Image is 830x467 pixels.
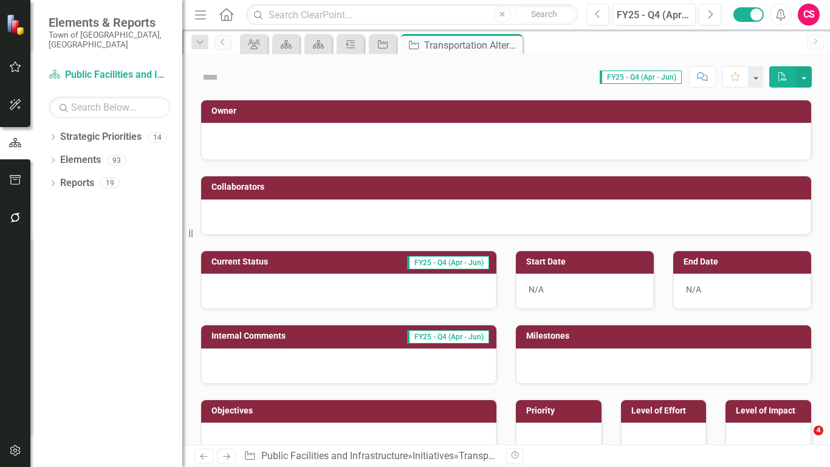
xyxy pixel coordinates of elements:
img: Not Defined [201,67,220,87]
h3: Level of Effort [631,406,701,415]
iframe: Intercom live chat [789,426,818,455]
img: ClearPoint Strategy [5,13,28,36]
h3: Current Status [211,257,324,266]
input: Search ClearPoint... [246,4,577,26]
span: 4 [814,426,823,435]
span: FY25 - Q4 (Apr - Jun) [407,256,489,269]
input: Search Below... [49,97,170,118]
a: Strategic Priorities [60,130,142,144]
div: Transportation Alternatives Safe Routes to School Sidewalk Gap Closures and ADA Accessibility Pro... [424,38,520,53]
button: CS [798,4,820,26]
span: Elements & Reports [49,15,170,30]
h3: End Date [684,257,805,266]
h3: Priority [526,406,595,415]
div: N/A [673,274,811,309]
a: Public Facilities and Infrastructure [49,68,170,82]
h3: Internal Comments [211,331,343,341]
div: FY25 - Q4 (Apr - Jun) [617,8,691,22]
span: FY25 - Q4 (Apr - Jun) [600,71,682,84]
small: Town of [GEOGRAPHIC_DATA], [GEOGRAPHIC_DATA] [49,30,170,50]
h3: Owner [211,106,805,116]
h3: Objectives [211,406,490,415]
h3: Collaborators [211,182,805,192]
span: Search [531,9,557,19]
button: FY25 - Q4 (Apr - Jun) [612,4,696,26]
a: Elements [60,153,101,167]
a: Initiatives [413,450,454,462]
span: FY25 - Q4 (Apr - Jun) [407,330,489,344]
div: 19 [100,178,120,189]
div: N/A [516,274,654,309]
div: » » [244,449,497,463]
h3: Milestones [526,331,805,341]
a: Public Facilities and Infrastructure [261,450,408,462]
a: Reports [60,176,94,190]
h3: Level of Impact [736,406,805,415]
h3: Start Date [526,257,648,266]
div: 14 [148,132,167,142]
button: Search [514,6,575,23]
div: 93 [107,155,126,165]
